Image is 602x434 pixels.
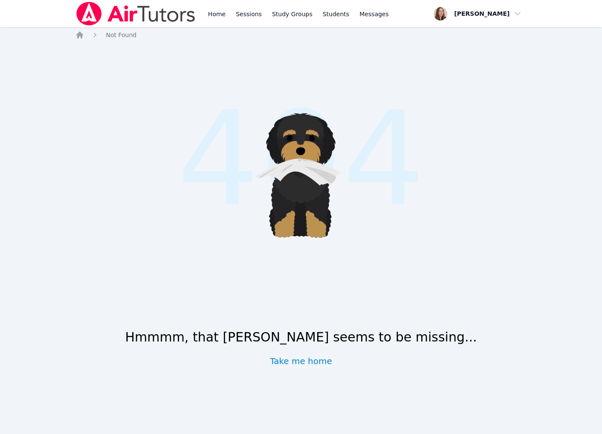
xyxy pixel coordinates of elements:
nav: Breadcrumb [75,31,527,39]
span: 404 [177,62,425,257]
span: Not Found [106,32,137,38]
span: Messages [359,10,389,18]
a: Not Found [106,31,137,39]
a: Take me home [270,355,332,367]
h1: Hmmmm, that [PERSON_NAME] seems to be missing... [125,330,477,345]
img: Air Tutors [75,2,196,26]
